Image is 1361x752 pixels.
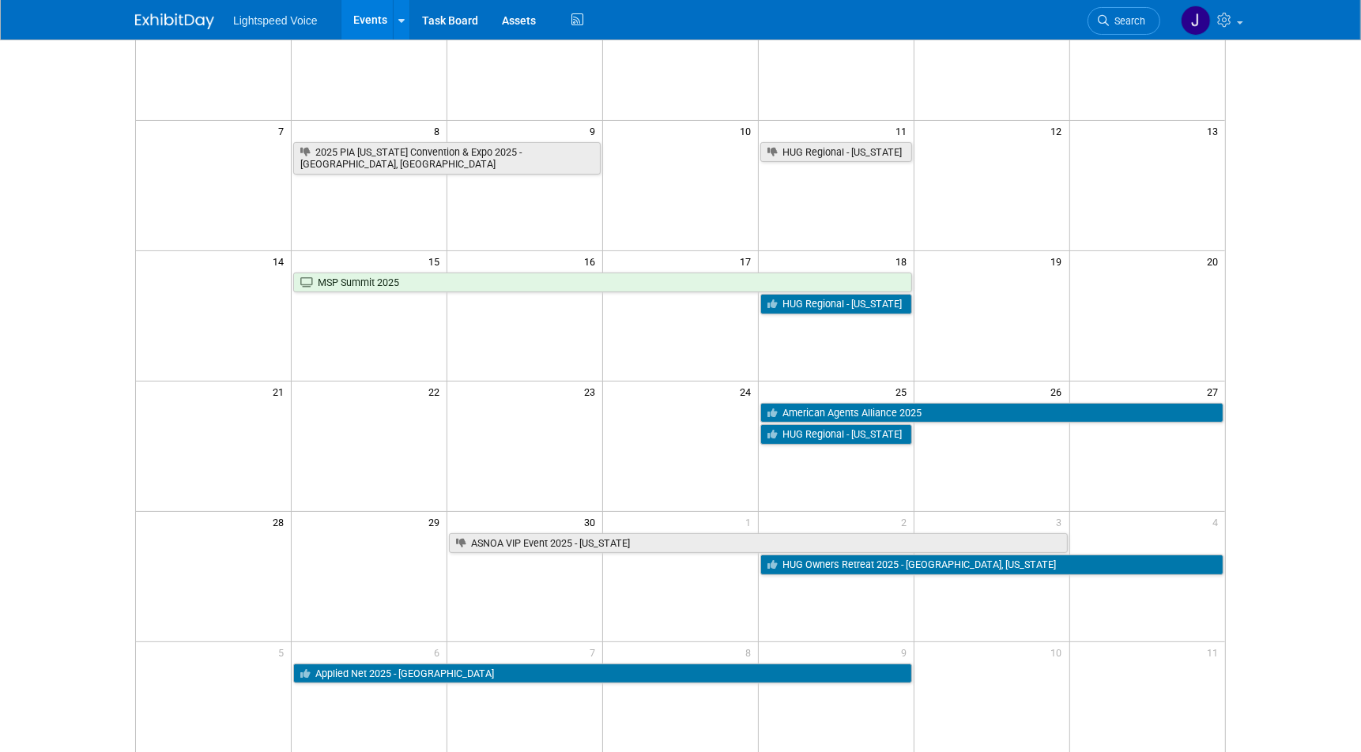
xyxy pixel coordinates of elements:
[1050,121,1069,141] span: 12
[427,382,447,401] span: 22
[1181,6,1211,36] img: Joel Poythress
[1050,251,1069,271] span: 19
[744,642,758,662] span: 8
[277,121,291,141] span: 7
[1050,642,1069,662] span: 10
[894,251,914,271] span: 18
[449,533,1067,554] a: ASNOA VIP Event 2025 - [US_STATE]
[1205,121,1225,141] span: 13
[894,121,914,141] span: 11
[588,642,602,662] span: 7
[899,512,914,532] span: 2
[293,273,911,293] a: MSP Summit 2025
[432,121,447,141] span: 8
[427,251,447,271] span: 15
[293,664,911,684] a: Applied Net 2025 - [GEOGRAPHIC_DATA]
[233,14,318,27] span: Lightspeed Voice
[899,642,914,662] span: 9
[1205,382,1225,401] span: 27
[1055,512,1069,532] span: 3
[1050,382,1069,401] span: 26
[271,512,291,532] span: 28
[760,142,912,163] a: HUG Regional - [US_STATE]
[582,512,602,532] span: 30
[1205,642,1225,662] span: 11
[582,382,602,401] span: 23
[582,251,602,271] span: 16
[1205,251,1225,271] span: 20
[738,251,758,271] span: 17
[588,121,602,141] span: 9
[271,382,291,401] span: 21
[271,251,291,271] span: 14
[135,13,214,29] img: ExhibitDay
[1088,7,1160,35] a: Search
[760,403,1223,423] a: American Agents Alliance 2025
[760,424,912,445] a: HUG Regional - [US_STATE]
[744,512,758,532] span: 1
[277,642,291,662] span: 5
[760,294,912,314] a: HUG Regional - [US_STATE]
[1109,15,1145,27] span: Search
[738,382,758,401] span: 24
[894,382,914,401] span: 25
[427,512,447,532] span: 29
[293,142,601,175] a: 2025 PIA [US_STATE] Convention & Expo 2025 - [GEOGRAPHIC_DATA], [GEOGRAPHIC_DATA]
[738,121,758,141] span: 10
[1211,512,1225,532] span: 4
[432,642,447,662] span: 6
[760,555,1223,575] a: HUG Owners Retreat 2025 - [GEOGRAPHIC_DATA], [US_STATE]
